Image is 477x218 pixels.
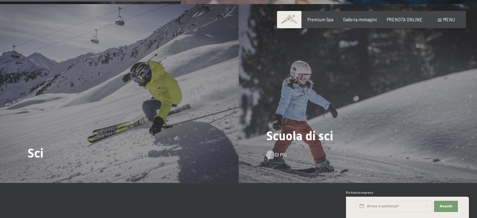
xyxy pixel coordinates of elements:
button: Avanti [434,201,458,212]
span: Menu [443,17,455,22]
span: Sci [28,146,43,160]
a: Premium Spa [307,17,333,22]
a: Galleria immagini [343,17,377,22]
span: Richiesta express [346,190,374,194]
a: Di più [266,152,281,158]
span: Avanti [440,204,452,209]
a: PRENOTA ONLINE [387,17,422,22]
span: Di più [275,152,287,158]
span: Scuola di sci [266,129,333,143]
